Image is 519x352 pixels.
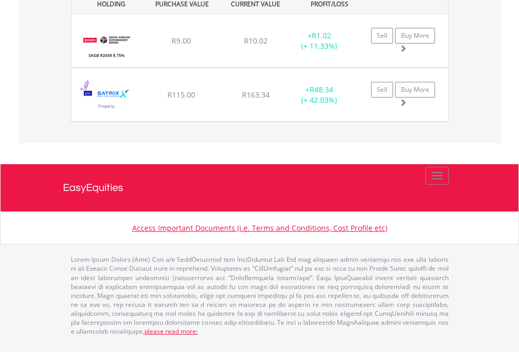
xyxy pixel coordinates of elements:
span: R1.02 [312,30,331,40]
img: TFSA.ZA.R2048.png [77,27,137,65]
span: R9.00 [172,36,191,46]
span: R10.02 [244,36,268,46]
a: EasyEquities [63,164,457,211]
img: TFSA.STXPRO.png [77,81,137,119]
p: Lorem Ipsum Dolors (Ame) Con a/e SeddOeiusmod tem InciDiduntut Lab Etd mag aliquaen admin veniamq... [71,255,449,336]
a: Buy More [395,28,435,44]
a: Access Important Documents (i.e. Terms and Conditions, Cost Profile etc) [132,223,387,233]
a: Buy More [395,82,435,98]
div: + (+ 42.03%) [287,84,352,105]
span: R115.00 [167,90,195,100]
span: R48.34 [310,84,333,94]
a: please read more: [144,327,198,336]
div: + (+ 11.33%) [287,30,352,51]
a: Sell [371,82,393,98]
span: R163.34 [242,90,270,100]
a: Sell [371,28,393,44]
